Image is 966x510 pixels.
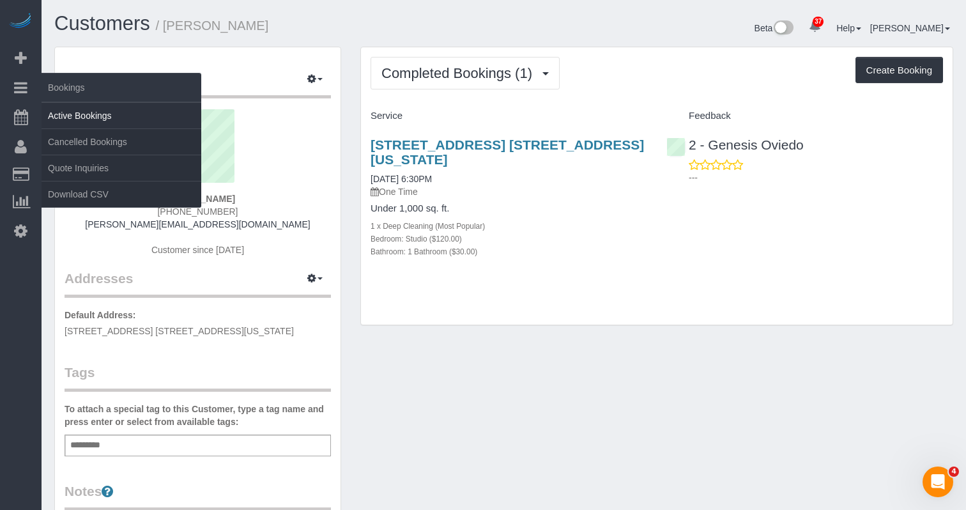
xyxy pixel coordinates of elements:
span: 37 [813,17,824,27]
legend: Customer Info [65,70,331,98]
span: Customer since [DATE] [151,245,244,255]
a: Download CSV [42,182,201,207]
a: Active Bookings [42,103,201,128]
legend: Tags [65,363,331,392]
span: Bookings [42,73,201,102]
a: [STREET_ADDRESS] [STREET_ADDRESS][US_STATE] [371,137,644,167]
h4: Feedback [666,111,943,121]
a: [DATE] 6:30PM [371,174,432,184]
a: [PERSON_NAME][EMAIL_ADDRESS][DOMAIN_NAME] [85,219,310,229]
label: Default Address: [65,309,136,321]
span: 4 [949,467,959,477]
p: --- [689,171,943,184]
button: Create Booking [855,57,943,84]
span: [PHONE_NUMBER] [157,206,238,217]
img: Automaid Logo [8,13,33,31]
span: Completed Bookings (1) [381,65,539,81]
a: Beta [755,23,794,33]
button: Completed Bookings (1) [371,57,560,89]
a: 37 [802,13,827,41]
a: Quote Inquiries [42,155,201,181]
label: To attach a special tag to this Customer, type a tag name and press enter or select from availabl... [65,403,331,428]
a: Help [836,23,861,33]
iframe: Intercom live chat [923,467,953,497]
h4: Under 1,000 sq. ft. [371,203,647,214]
small: / [PERSON_NAME] [156,19,269,33]
a: [PERSON_NAME] [870,23,950,33]
a: Cancelled Bookings [42,129,201,155]
a: Customers [54,12,150,35]
a: 2 - Genesis Oviedo [666,137,804,152]
small: Bedroom: Studio ($120.00) [371,235,462,243]
ul: Bookings [42,102,201,208]
span: [STREET_ADDRESS] [STREET_ADDRESS][US_STATE] [65,326,294,336]
small: 1 x Deep Cleaning (Most Popular) [371,222,485,231]
h4: Service [371,111,647,121]
small: Bathroom: 1 Bathroom ($30.00) [371,247,477,256]
p: One Time [371,185,647,198]
img: New interface [772,20,793,37]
